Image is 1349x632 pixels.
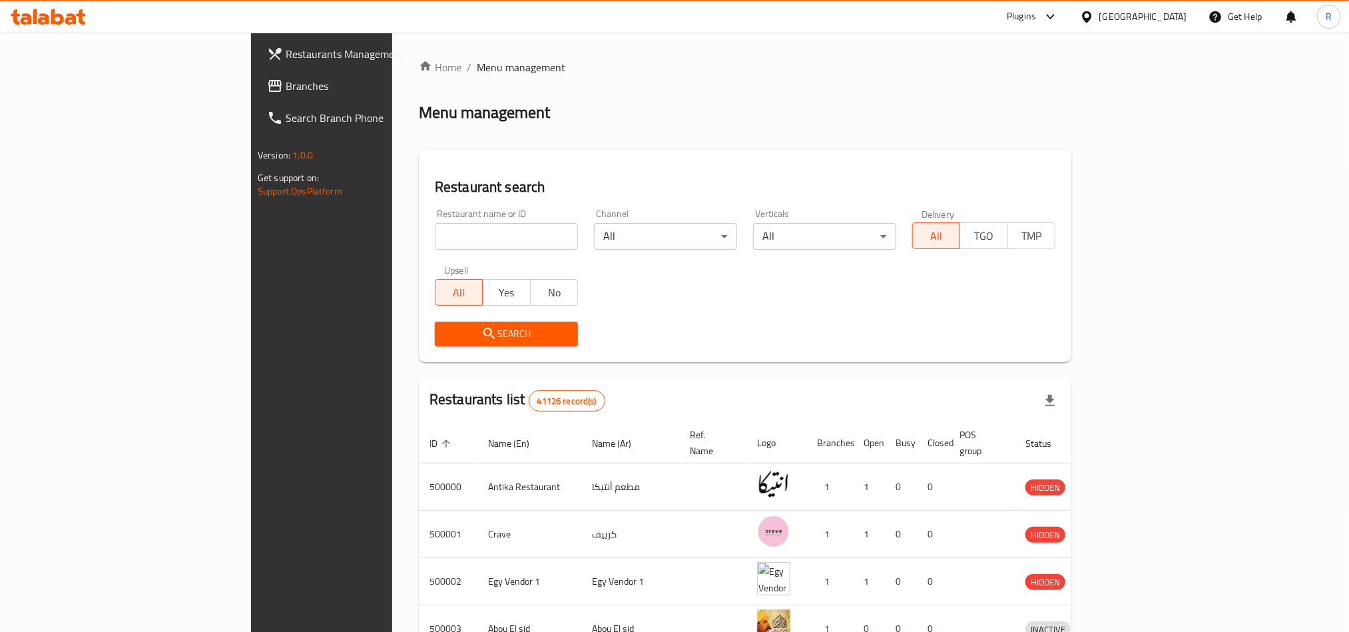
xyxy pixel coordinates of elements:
[1025,527,1065,543] span: HIDDEN
[746,423,806,464] th: Logo
[444,266,469,275] label: Upsell
[477,558,581,605] td: Egy Vendor 1
[530,279,578,306] button: No
[258,147,290,164] span: Version:
[690,427,730,459] span: Ref. Name
[258,182,342,200] a: Support.OpsPlatform
[885,511,917,558] td: 0
[477,511,581,558] td: Crave
[441,283,477,302] span: All
[1007,9,1036,25] div: Plugins
[1034,385,1066,417] div: Export file
[1326,9,1332,24] span: R
[286,46,465,62] span: Restaurants Management
[256,38,476,70] a: Restaurants Management
[286,78,465,94] span: Branches
[917,558,949,605] td: 0
[581,511,679,558] td: كرييف
[959,222,1007,249] button: TGO
[435,322,578,346] button: Search
[757,515,790,548] img: Crave
[256,102,476,134] a: Search Branch Phone
[806,464,853,511] td: 1
[853,511,885,558] td: 1
[488,436,547,452] span: Name (En)
[435,223,578,250] input: Search for restaurant name or ID..
[922,209,955,218] label: Delivery
[445,326,567,342] span: Search
[258,169,319,186] span: Get support on:
[1025,575,1065,590] span: HIDDEN
[917,423,949,464] th: Closed
[482,279,530,306] button: Yes
[917,464,949,511] td: 0
[594,223,737,250] div: All
[536,283,573,302] span: No
[429,436,455,452] span: ID
[488,283,525,302] span: Yes
[1007,222,1055,249] button: TMP
[592,436,649,452] span: Name (Ar)
[529,395,605,408] span: 41126 record(s)
[965,226,1002,246] span: TGO
[806,423,853,464] th: Branches
[853,423,885,464] th: Open
[477,464,581,511] td: Antika Restaurant
[885,558,917,605] td: 0
[912,222,960,249] button: All
[917,511,949,558] td: 0
[853,464,885,511] td: 1
[1025,436,1069,452] span: Status
[1025,479,1065,495] div: HIDDEN
[256,70,476,102] a: Branches
[419,59,1071,75] nav: breadcrumb
[853,558,885,605] td: 1
[435,177,1055,197] h2: Restaurant search
[806,511,853,558] td: 1
[918,226,955,246] span: All
[959,427,999,459] span: POS group
[419,102,550,123] h2: Menu management
[435,279,483,306] button: All
[806,558,853,605] td: 1
[1099,9,1187,24] div: [GEOGRAPHIC_DATA]
[1025,574,1065,590] div: HIDDEN
[581,464,679,511] td: مطعم أنتيكا
[581,558,679,605] td: Egy Vendor 1
[1025,480,1065,495] span: HIDDEN
[885,423,917,464] th: Busy
[429,390,605,412] h2: Restaurants list
[757,468,790,501] img: Antika Restaurant
[286,110,465,126] span: Search Branch Phone
[292,147,313,164] span: 1.0.0
[477,59,565,75] span: Menu management
[757,562,790,595] img: Egy Vendor 1
[1013,226,1050,246] span: TMP
[885,464,917,511] td: 0
[753,223,896,250] div: All
[529,390,605,412] div: Total records count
